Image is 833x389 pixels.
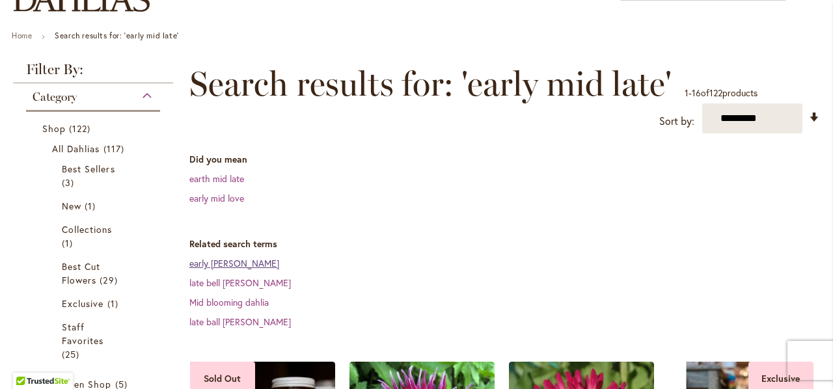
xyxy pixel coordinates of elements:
[692,87,701,99] span: 16
[107,297,122,310] span: 1
[189,192,244,204] a: early mid love
[62,297,103,310] span: Exclusive
[33,90,77,104] span: Category
[189,315,291,328] a: late ball [PERSON_NAME]
[189,237,820,250] dt: Related search terms
[62,347,83,361] span: 25
[13,62,173,83] strong: Filter By:
[709,87,722,99] span: 122
[12,31,32,40] a: Home
[189,276,291,289] a: late bell [PERSON_NAME]
[10,343,46,379] iframe: Launch Accessibility Center
[659,109,694,133] label: Sort by:
[62,321,103,347] span: Staff Favorites
[189,172,244,185] a: earth mid late
[62,260,128,287] a: Best Cut Flowers
[62,222,128,250] a: Collections
[62,200,81,212] span: New
[42,122,147,135] a: Shop
[62,297,128,310] a: Exclusive
[52,142,137,155] a: All Dahlias
[189,64,672,103] span: Search results for: 'early mid late'
[62,176,77,189] span: 3
[685,87,689,99] span: 1
[103,142,128,155] span: 117
[189,257,279,269] a: early [PERSON_NAME]
[62,223,113,235] span: Collections
[69,122,94,135] span: 122
[55,31,179,40] strong: Search results for: 'early mid late'
[62,260,100,286] span: Best Cut Flowers
[189,296,269,308] a: Mid blooming dahlia
[62,162,128,189] a: Best Sellers
[62,236,76,250] span: 1
[685,83,758,103] p: - of products
[100,273,120,287] span: 29
[62,163,115,175] span: Best Sellers
[62,199,128,213] a: New
[62,320,128,361] a: Staff Favorites
[189,153,820,166] dt: Did you mean
[52,142,100,155] span: All Dahlias
[42,122,66,135] span: Shop
[85,199,99,213] span: 1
